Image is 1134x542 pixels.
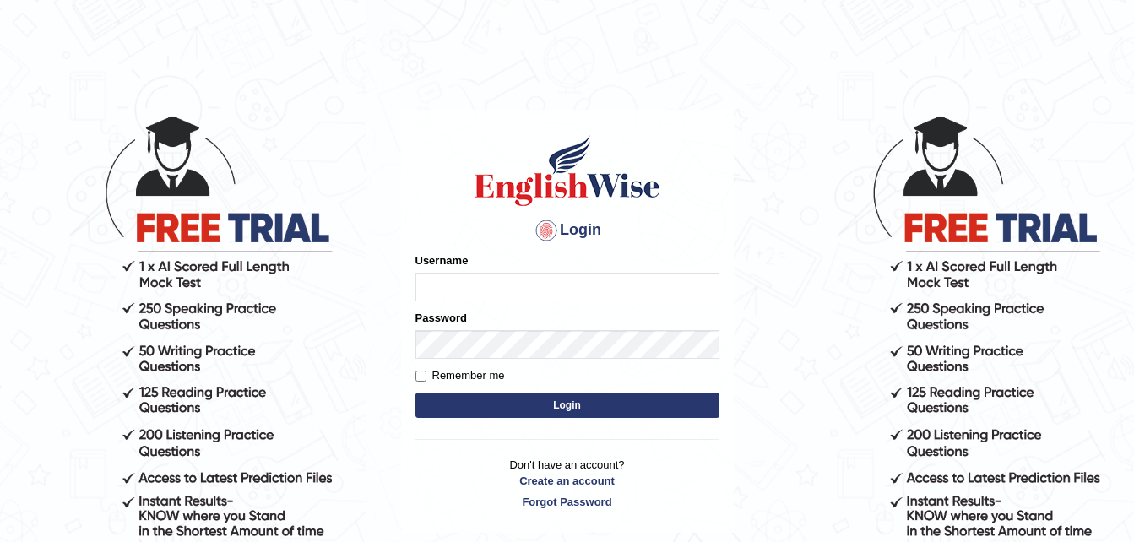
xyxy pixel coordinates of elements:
button: Login [415,393,719,418]
h4: Login [415,217,719,244]
input: Remember me [415,371,426,382]
label: Password [415,310,467,326]
a: Create an account [415,473,719,489]
label: Username [415,252,469,268]
p: Don't have an account? [415,457,719,509]
a: Forgot Password [415,494,719,510]
label: Remember me [415,367,505,384]
img: Logo of English Wise sign in for intelligent practice with AI [471,133,664,209]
